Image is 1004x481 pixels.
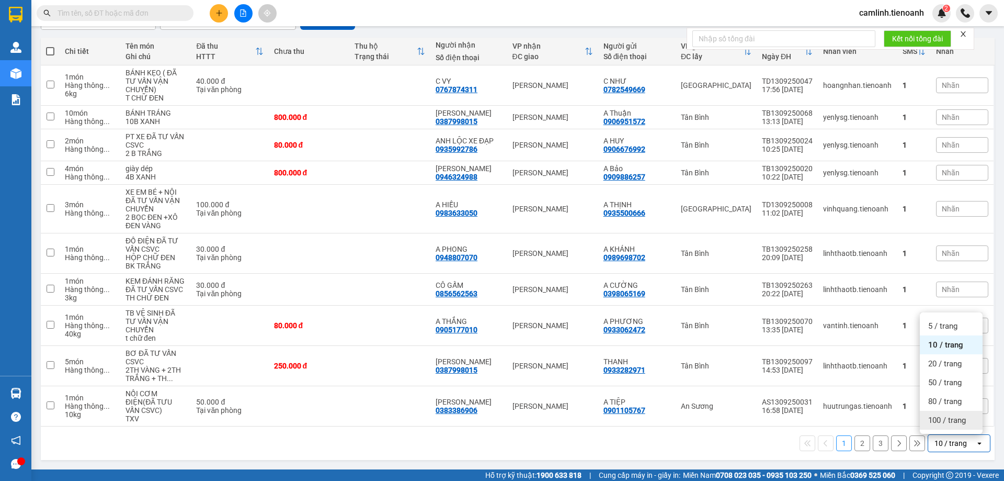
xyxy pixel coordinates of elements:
[512,321,593,330] div: [PERSON_NAME]
[603,77,670,85] div: C NHƯ
[928,340,963,350] span: 10 / trang
[436,109,501,117] div: HOÀNG TRUNG
[191,38,268,65] th: Toggle SortBy
[11,435,21,445] span: notification
[603,406,645,415] div: 0901105767
[762,366,813,374] div: 14:53 [DATE]
[512,81,593,90] div: [PERSON_NAME]
[681,113,751,121] div: Tân Bình
[903,81,926,90] div: 1
[681,52,743,61] div: ĐC lấy
[125,237,186,253] div: ĐỒ ĐIỆN ĐÃ TƯ VẤN CSVC
[10,388,21,399] img: warehouse-icon
[903,321,926,330] div: 1
[239,9,247,17] span: file-add
[125,173,186,181] div: 4B XANH
[903,402,926,410] div: 1
[762,52,804,61] div: Ngày ĐH
[762,85,813,94] div: 17:56 [DATE]
[603,317,670,326] div: A PHƯƠNG
[762,173,813,181] div: 10:22 [DATE]
[196,406,263,415] div: Tại văn phòng
[65,90,115,98] div: 6 kg
[104,285,110,294] span: ...
[436,326,477,334] div: 0905177010
[512,52,585,61] div: ĐC giao
[762,245,813,253] div: TB1309250258
[65,137,115,145] div: 2 món
[681,42,743,50] div: VP gửi
[125,366,186,383] div: 2TH VÀNG + 2TH TRẮNG + TH XANH
[436,245,501,253] div: A PHONG
[984,8,994,18] span: caret-down
[436,117,477,126] div: 0387998015
[210,4,228,23] button: plus
[942,249,960,258] span: Nhãn
[512,169,593,177] div: [PERSON_NAME]
[928,396,962,407] span: 80 / trang
[683,469,812,481] span: Miền Nam
[603,109,670,117] div: A Thuận
[512,205,593,213] div: [PERSON_NAME]
[823,362,892,370] div: linhthaotb.tienoanh
[681,362,751,370] div: Tân Bình
[65,117,115,126] div: Hàng thông thường
[943,5,950,12] sup: 2
[692,30,875,47] input: Nhập số tổng đài
[681,249,751,258] div: Tân Bình
[823,402,892,410] div: huutrungas.tienoanh
[903,469,905,481] span: |
[507,38,598,65] th: Toggle SortBy
[196,85,263,94] div: Tại văn phòng
[436,317,501,326] div: A THẮNG
[928,359,962,369] span: 20 / trang
[599,469,680,481] span: Cung cấp máy in - giấy in:
[603,200,670,209] div: A THỊNH
[762,326,813,334] div: 13:35 [DATE]
[603,281,670,289] div: A CƯỜNG
[603,326,645,334] div: 0933062472
[65,209,115,217] div: Hàng thông thường
[65,81,115,90] div: Hàng thông thường
[681,141,751,149] div: Tân Bình
[537,471,581,479] strong: 1900 633 818
[436,85,477,94] div: 0767874311
[942,141,960,149] span: Nhãn
[892,33,943,44] span: Kết nối tổng đài
[65,164,115,173] div: 4 món
[436,200,501,209] div: A HIẾU
[436,366,477,374] div: 0387998015
[65,253,115,262] div: Hàng thông thường
[125,277,186,294] div: KEM ĐÁNH RĂNG ĐÃ TƯ VẤN CSVC
[10,94,21,105] img: solution-icon
[65,245,115,253] div: 1 món
[942,285,960,294] span: Nhãn
[436,398,501,406] div: C LÊ
[823,285,892,294] div: linhthaotb.tienoanh
[65,321,115,330] div: Hàng thông thường
[196,398,263,406] div: 50.000 đ
[603,398,670,406] div: A TIỆP
[814,473,817,477] span: ⚪️
[104,81,110,90] span: ...
[928,321,957,331] span: 5 / trang
[903,362,926,370] div: 1
[104,117,110,126] span: ...
[65,285,115,294] div: Hàng thông thường
[851,6,932,19] span: camlinh.tienoanh
[11,412,21,422] span: question-circle
[960,30,967,38] span: close
[9,7,22,23] img: logo-vxr
[589,469,591,481] span: |
[716,471,812,479] strong: 0708 023 035 - 0935 103 250
[65,294,115,302] div: 3 kg
[65,277,115,285] div: 1 món
[436,253,477,262] div: 0948807070
[65,173,115,181] div: Hàng thông thường
[920,312,983,434] ul: Menu
[125,349,186,366] div: BƠ ĐÃ TƯ VẤN CSVC
[603,209,645,217] div: 0935500666
[942,81,960,90] span: Nhãn
[65,394,115,402] div: 1 món
[942,113,960,121] span: Nhãn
